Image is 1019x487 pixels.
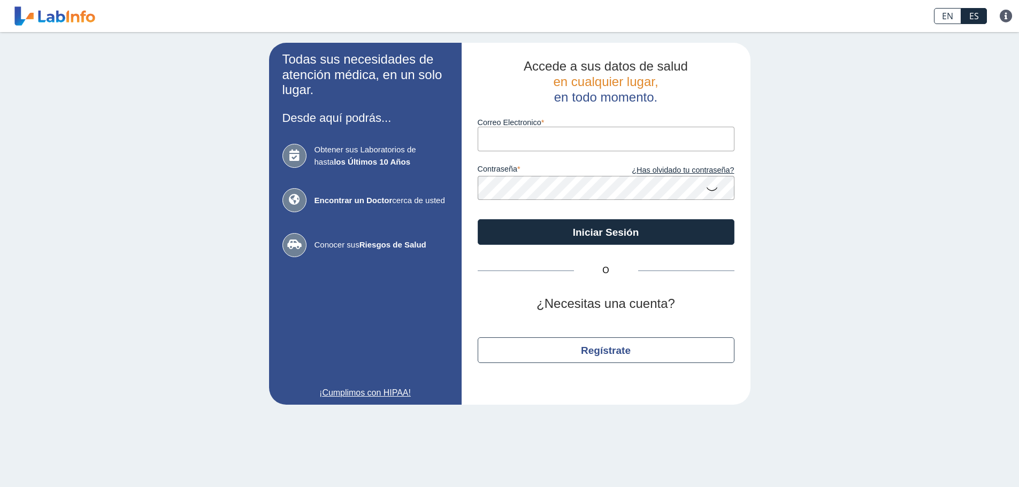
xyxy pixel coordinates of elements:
b: Encontrar un Doctor [315,196,393,205]
button: Iniciar Sesión [478,219,734,245]
h2: ¿Necesitas una cuenta? [478,296,734,312]
h3: Desde aquí podrás... [282,111,448,125]
span: en cualquier lugar, [553,74,658,89]
a: ES [961,8,987,24]
a: EN [934,8,961,24]
span: Obtener sus Laboratorios de hasta [315,144,448,168]
b: Riesgos de Salud [359,240,426,249]
h2: Todas sus necesidades de atención médica, en un solo lugar. [282,52,448,98]
span: cerca de usted [315,195,448,207]
a: ¡Cumplimos con HIPAA! [282,386,448,399]
span: Accede a sus datos de salud [524,59,688,73]
a: ¿Has olvidado tu contraseña? [606,165,734,176]
span: en todo momento. [554,90,657,104]
b: los Últimos 10 Años [334,157,410,166]
button: Regístrate [478,337,734,363]
span: Conocer sus [315,239,448,251]
label: contraseña [478,165,606,176]
label: Correo Electronico [478,118,734,127]
span: O [574,264,638,277]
